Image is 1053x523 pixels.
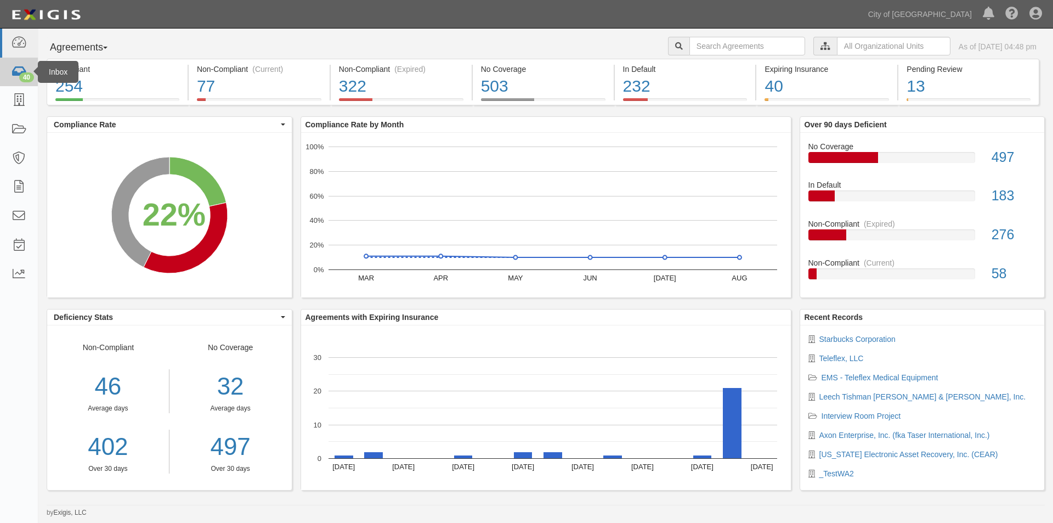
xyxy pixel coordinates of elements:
div: Non-Compliant (Expired) [339,64,463,75]
div: 322 [339,75,463,98]
text: AUG [732,274,747,282]
input: All Organizational Units [837,37,950,55]
button: Deficiency Stats [47,310,292,325]
text: 0 [317,454,321,463]
b: Compliance Rate by Month [305,120,404,129]
div: Average days [178,404,284,413]
div: 32 [178,369,284,404]
text: MAR [358,274,374,282]
a: Non-Compliant(Current)58 [808,257,1037,288]
a: City of [GEOGRAPHIC_DATA] [863,3,977,25]
div: 503 [481,75,605,98]
div: In Default [623,64,748,75]
div: 77 [197,75,321,98]
a: [US_STATE] Electronic Asset Recovery, Inc. (CEAR) [819,450,998,459]
b: Recent Records [805,313,863,322]
div: Non-Compliant [800,257,1045,268]
div: Non-Compliant [47,342,169,474]
text: [DATE] [392,463,415,471]
div: 46 [47,369,169,404]
div: 40 [19,72,34,82]
div: 58 [983,264,1044,284]
a: _TestWA2 [819,469,854,478]
div: 497 [983,148,1044,167]
text: 30 [313,353,321,362]
text: [DATE] [690,463,713,471]
div: 183 [983,186,1044,206]
div: 232 [623,75,748,98]
text: [DATE] [332,463,355,471]
a: Non-Compliant(Expired)276 [808,218,1037,257]
div: Over 30 days [178,464,284,474]
text: [DATE] [750,463,773,471]
div: Expiring Insurance [765,64,889,75]
text: 60% [309,192,324,200]
i: Help Center - Complianz [1005,8,1018,21]
text: APR [433,274,448,282]
text: 40% [309,216,324,224]
div: No Coverage [800,141,1045,152]
text: 20 [313,387,321,395]
div: 40 [765,75,889,98]
div: No Coverage [481,64,605,75]
text: [DATE] [571,463,593,471]
div: As of [DATE] 04:48 pm [959,41,1037,52]
div: Pending Review [907,64,1031,75]
text: MAY [508,274,523,282]
text: 10 [313,420,321,429]
div: In Default [800,179,1045,190]
text: 100% [305,143,324,151]
div: Average days [47,404,169,413]
a: 497 [178,430,284,464]
div: 13 [907,75,1031,98]
div: 254 [55,75,179,98]
text: 0% [313,266,324,274]
a: No Coverage497 [808,141,1037,180]
div: Over 30 days [47,464,169,474]
div: (Current) [252,64,283,75]
div: Non-Compliant [800,218,1045,229]
div: Inbox [38,61,78,83]
a: Pending Review13 [898,98,1039,107]
svg: A chart. [47,133,292,297]
div: (Current) [864,257,895,268]
text: [DATE] [452,463,474,471]
text: [DATE] [653,274,676,282]
small: by [47,508,87,518]
a: In Default232 [615,98,756,107]
button: Compliance Rate [47,117,292,132]
a: Compliant254 [47,98,188,107]
button: Agreements [47,37,129,59]
a: Exigis, LLC [54,509,87,516]
div: (Expired) [864,218,895,229]
span: Compliance Rate [54,119,278,130]
div: (Expired) [394,64,426,75]
a: No Coverage503 [473,98,614,107]
a: Non-Compliant(Current)77 [189,98,330,107]
input: Search Agreements [689,37,805,55]
a: Interview Room Project [822,412,901,420]
div: Compliant [55,64,179,75]
b: Agreements with Expiring Insurance [305,313,439,322]
svg: A chart. [301,133,791,297]
a: 402 [47,430,169,464]
b: Over 90 days Deficient [805,120,887,129]
a: Teleflex, LLC [819,354,864,363]
a: Non-Compliant(Expired)322 [331,98,472,107]
a: Expiring Insurance40 [756,98,897,107]
text: JUN [583,274,597,282]
div: 276 [983,225,1044,245]
a: Axon Enterprise, Inc. (fka Taser International, Inc.) [819,431,990,440]
a: EMS - Teleflex Medical Equipment [822,373,938,382]
text: 20% [309,241,324,249]
svg: A chart. [301,325,791,490]
a: Starbucks Corporation [819,335,896,344]
span: Deficiency Stats [54,312,278,323]
text: [DATE] [631,463,653,471]
div: No Coverage [169,342,292,474]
